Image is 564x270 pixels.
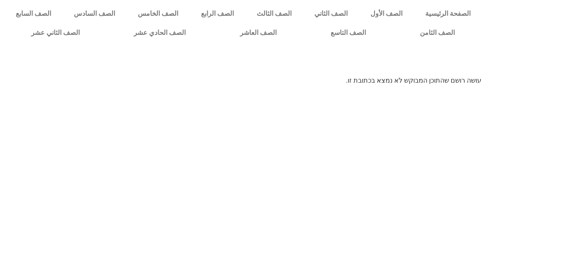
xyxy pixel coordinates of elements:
[107,23,213,42] a: الصف الحادي عشر
[359,4,414,23] a: الصف الأول
[83,76,481,86] p: עושה רושם שהתוכן המבוקש לא נמצא בכתובת זו.
[4,23,107,42] a: الصف الثاني عشر
[304,23,393,42] a: الصف التاسع
[393,23,482,42] a: الصف الثامن
[126,4,189,23] a: الصف الخامس
[189,4,245,23] a: الصف الرابع
[4,4,62,23] a: الصف السابع
[303,4,359,23] a: الصف الثاني
[245,4,303,23] a: الصف الثالث
[414,4,482,23] a: الصفحة الرئيسية
[213,23,304,42] a: الصف العاشر
[62,4,126,23] a: الصف السادس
